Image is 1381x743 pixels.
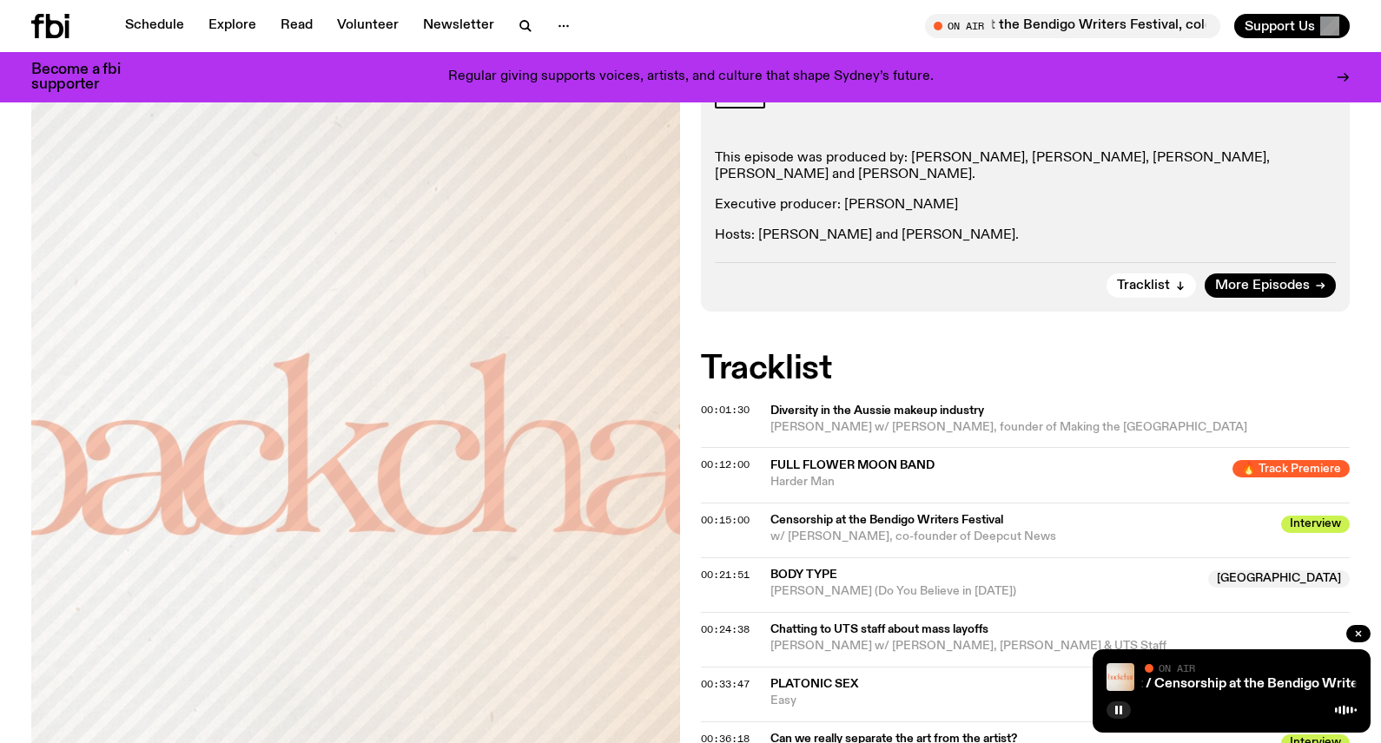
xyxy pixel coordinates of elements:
[1107,273,1196,298] button: Tracklist
[270,14,323,38] a: Read
[448,69,934,85] p: Regular giving supports voices, artists, and culture that shape Sydney’s future.
[770,693,1198,709] span: Easy
[701,403,750,417] span: 00:01:30
[770,421,1247,433] span: [PERSON_NAME] w/ [PERSON_NAME], founder of Making the [GEOGRAPHIC_DATA]
[198,14,267,38] a: Explore
[770,569,837,581] span: Body Type
[715,227,1336,244] p: Hosts: [PERSON_NAME] and [PERSON_NAME].
[115,14,195,38] a: Schedule
[1245,18,1315,34] span: Support Us
[701,513,750,527] span: 00:15:00
[770,403,1339,419] span: Diversity in the Aussie makeup industry
[1234,14,1350,38] button: Support Us
[770,474,1222,490] span: Harder Man
[701,622,750,636] span: 00:24:38
[701,677,750,691] span: 00:33:47
[1117,279,1170,293] span: Tracklist
[1232,460,1350,477] span: 🔥 Track Premiere
[715,150,1336,183] p: This episode was produced by: [PERSON_NAME], [PERSON_NAME], [PERSON_NAME], [PERSON_NAME] and [PER...
[770,621,1339,638] span: Chatting to UTS staff about mass layoffs
[413,14,505,38] a: Newsletter
[925,14,1220,38] button: On AirBackchat / Censorship at the Bendigo Writers Festival, colourism in the makeup industry, an...
[327,14,409,38] a: Volunteer
[1215,279,1310,293] span: More Episodes
[1208,570,1350,588] span: [GEOGRAPHIC_DATA]
[770,640,1166,652] span: [PERSON_NAME] w/ [PERSON_NAME], [PERSON_NAME] & UTS Staff
[701,457,750,471] span: 00:12:00
[770,459,935,471] span: Full Flower Moon Band
[770,530,1056,542] span: w/ [PERSON_NAME], co-founder of Deepcut News
[770,583,1198,600] span: [PERSON_NAME] (Do You Believe in [DATE])
[701,353,1350,385] h2: Tracklist
[701,568,750,582] span: 00:21:51
[1281,516,1350,533] span: Interview
[770,678,858,690] span: Platonic Sex
[1159,662,1195,674] span: On Air
[31,62,142,92] h3: Become a fbi supporter
[715,197,1336,214] p: Executive producer: [PERSON_NAME]
[770,512,1271,529] span: Censorship at the Bendigo Writers Festival
[1205,273,1336,298] a: More Episodes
